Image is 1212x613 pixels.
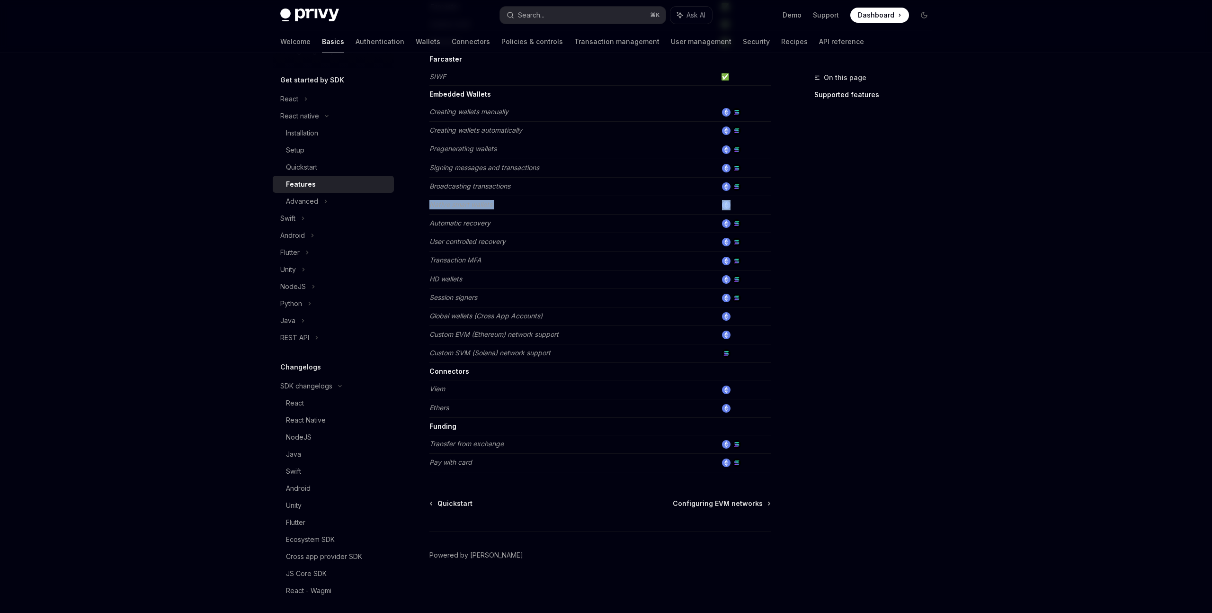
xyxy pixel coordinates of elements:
[813,10,839,20] a: Support
[722,440,731,449] img: ethereum.png
[437,499,472,508] span: Quickstart
[286,449,301,460] div: Java
[722,201,731,209] img: ethereum.png
[673,499,770,508] a: Configuring EVM networks
[732,440,741,449] img: solana.png
[722,257,731,265] img: ethereum.png
[732,164,741,172] img: solana.png
[732,145,741,154] img: solana.png
[286,397,304,409] div: React
[429,200,492,208] em: Native smart wallets
[273,463,394,480] a: Swift
[429,275,462,283] em: HD wallets
[356,30,404,53] a: Authentication
[501,30,563,53] a: Policies & controls
[429,349,551,357] em: Custom SVM (Solana) network support
[273,176,394,193] a: Features
[273,514,394,531] a: Flutter
[650,11,660,19] span: ⌘ K
[286,534,335,545] div: Ecosystem SDK
[722,219,731,228] img: ethereum.png
[280,74,344,86] h5: Get started by SDK
[280,361,321,373] h5: Changelogs
[273,480,394,497] a: Android
[429,219,490,227] em: Automatic recovery
[722,386,731,394] img: ethereum.png
[917,8,932,23] button: Toggle dark mode
[280,298,302,309] div: Python
[824,72,866,83] span: On this page
[273,429,394,446] a: NodeJS
[280,281,306,292] div: NodeJS
[732,108,741,117] img: solana.png
[430,499,472,508] a: Quickstart
[273,125,394,142] a: Installation
[416,30,440,53] a: Wallets
[743,30,770,53] a: Security
[732,126,741,135] img: solana.png
[280,332,309,343] div: REST API
[732,219,741,228] img: solana.png
[273,159,394,176] a: Quickstart
[429,163,539,171] em: Signing messages and transactions
[500,7,666,24] button: Search...⌘K
[429,367,469,375] strong: Connectors
[280,110,319,122] div: React native
[280,93,298,105] div: React
[722,145,731,154] img: ethereum.png
[717,68,771,86] td: ✅
[722,312,731,321] img: ethereum.png
[273,582,394,599] a: React - Wagmi
[518,9,544,21] div: Search...
[722,459,731,467] img: ethereum.png
[783,10,802,20] a: Demo
[280,30,311,53] a: Welcome
[429,404,449,412] em: Ethers
[280,247,300,258] div: Flutter
[286,483,311,494] div: Android
[429,72,446,81] em: SIWF
[429,385,445,393] em: Viem
[722,294,731,302] img: ethereum.png
[722,331,731,339] img: ethereum.png
[273,412,394,429] a: React Native
[280,9,339,22] img: dark logo
[722,182,731,191] img: ethereum.png
[273,531,394,548] a: Ecosystem SDK
[280,315,295,326] div: Java
[429,550,523,560] a: Powered by [PERSON_NAME]
[732,459,741,467] img: solana.png
[429,237,506,245] em: User controlled recovery
[722,126,731,135] img: ethereum.png
[732,182,741,191] img: solana.png
[280,230,305,241] div: Android
[686,10,705,20] span: Ask AI
[286,162,317,173] div: Quickstart
[429,108,508,116] em: Creating wallets manually
[429,182,510,190] em: Broadcasting transactions
[273,446,394,463] a: Java
[286,127,318,139] div: Installation
[673,499,763,508] span: Configuring EVM networks
[280,213,295,224] div: Swift
[732,294,741,302] img: solana.png
[286,568,327,579] div: JS Core SDK
[286,196,318,207] div: Advanced
[722,238,731,246] img: ethereum.png
[280,380,332,392] div: SDK changelogs
[286,466,301,477] div: Swift
[452,30,490,53] a: Connectors
[286,179,316,190] div: Features
[814,87,939,102] a: Supported features
[732,238,741,246] img: solana.png
[429,458,472,466] em: Pay with card
[273,395,394,412] a: React
[671,30,731,53] a: User management
[286,500,302,511] div: Unity
[722,349,731,358] img: solana.png
[732,257,741,265] img: solana.png
[850,8,909,23] a: Dashboard
[732,275,741,284] img: solana.png
[670,7,712,24] button: Ask AI
[429,90,491,98] strong: Embedded Wallets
